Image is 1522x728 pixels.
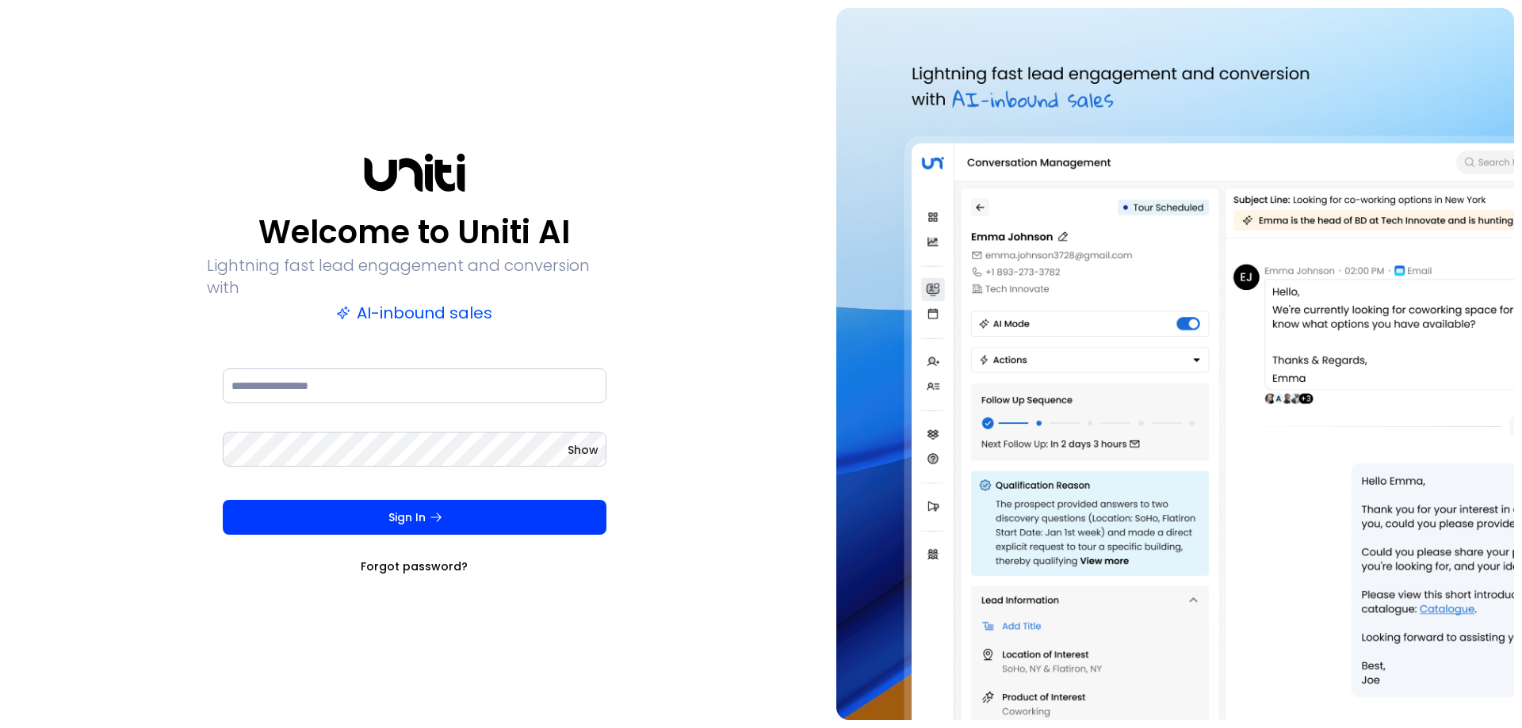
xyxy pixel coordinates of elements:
button: Sign In [223,500,606,535]
p: Welcome to Uniti AI [258,213,570,251]
p: Lightning fast lead engagement and conversion with [207,254,622,299]
img: auth-hero.png [836,8,1514,720]
a: Forgot password? [361,558,468,574]
button: Show [568,442,598,458]
p: AI-inbound sales [336,302,492,324]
